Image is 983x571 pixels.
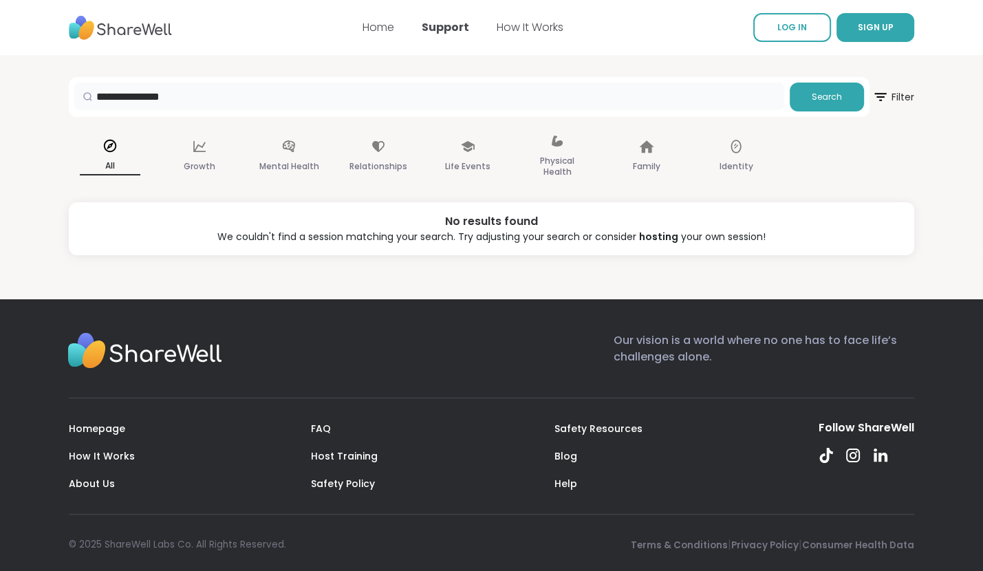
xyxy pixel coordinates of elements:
[527,153,587,180] p: Physical Health
[728,537,731,552] span: |
[720,158,753,175] p: Identity
[799,537,802,552] span: |
[554,449,577,463] a: Blog
[614,332,914,376] p: Our vision is a world where no one has to face life’s challenges alone.
[872,80,914,114] span: Filter
[363,19,394,35] a: Home
[259,158,319,175] p: Mental Health
[777,21,807,33] span: LOG IN
[69,9,172,47] img: ShareWell Nav Logo
[311,449,378,463] a: Host Training
[349,158,407,175] p: Relationships
[422,19,469,35] a: Support
[69,449,135,463] a: How It Works
[790,83,864,111] button: Search
[872,77,914,117] button: Filter
[812,91,842,103] span: Search
[445,158,490,175] p: Life Events
[80,213,903,230] div: No results found
[67,332,222,372] img: Sharewell
[69,477,115,491] a: About Us
[554,477,577,491] a: Help
[311,422,331,435] a: FAQ
[497,19,563,35] a: How It Works
[858,21,894,33] span: SIGN UP
[80,230,903,244] div: We couldn't find a session matching your search. Try adjusting your search or consider your own s...
[819,420,914,435] div: Follow ShareWell
[69,422,125,435] a: Homepage
[80,158,140,175] p: All
[633,158,660,175] p: Family
[631,539,728,552] a: Terms & Conditions
[639,230,678,244] a: hosting
[69,538,286,552] div: © 2025 ShareWell Labs Co. All Rights Reserved.
[731,539,799,552] a: Privacy Policy
[184,158,215,175] p: Growth
[802,539,914,552] a: Consumer Health Data
[554,422,642,435] a: Safety Resources
[311,477,375,491] a: Safety Policy
[836,13,914,42] button: SIGN UP
[753,13,831,42] a: LOG IN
